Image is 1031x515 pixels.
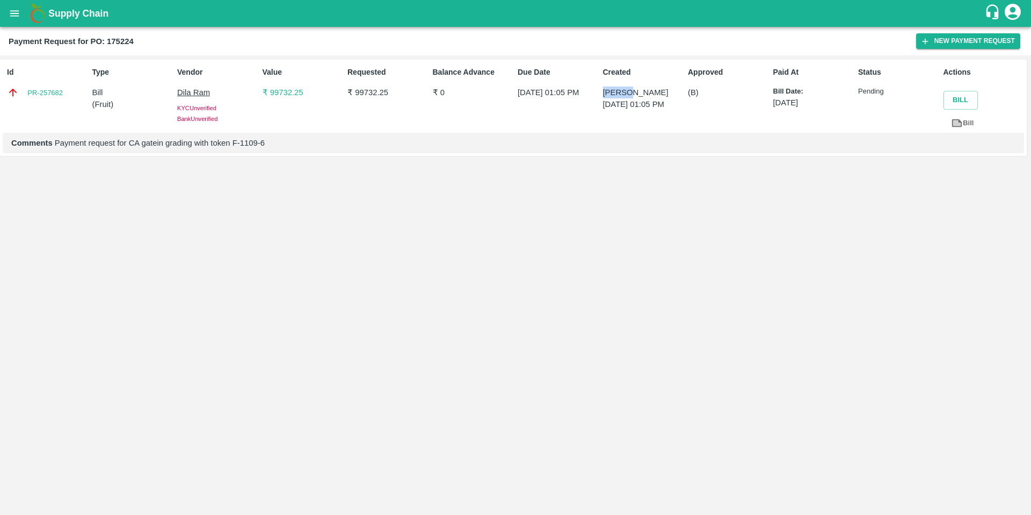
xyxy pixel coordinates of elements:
[92,67,173,78] p: Type
[688,67,768,78] p: Approved
[9,37,134,46] b: Payment Request for PO: 175224
[263,87,343,98] p: ₹ 99732.25
[48,8,108,19] b: Supply Chain
[518,67,598,78] p: Due Date
[347,87,428,98] p: ₹ 99732.25
[7,67,88,78] p: Id
[177,87,258,98] p: Dila Ram
[92,87,173,98] p: Bill
[858,87,939,97] p: Pending
[27,3,48,24] img: logo
[11,137,1015,149] p: Payment request for CA gatein grading with token F-1109-6
[773,87,854,97] p: Bill Date:
[603,67,684,78] p: Created
[773,67,854,78] p: Paid At
[263,67,343,78] p: Value
[177,67,258,78] p: Vendor
[48,6,984,21] a: Supply Chain
[943,67,1024,78] p: Actions
[518,87,598,98] p: [DATE] 01:05 PM
[433,87,513,98] p: ₹ 0
[688,87,768,98] p: (B)
[603,98,684,110] p: [DATE] 01:05 PM
[27,88,63,98] a: PR-257682
[433,67,513,78] p: Balance Advance
[773,97,854,109] p: [DATE]
[347,67,428,78] p: Requested
[916,33,1020,49] button: New Payment Request
[92,98,173,110] p: ( Fruit )
[177,116,217,122] span: Bank Unverified
[984,4,1003,23] div: customer-support
[1003,2,1022,25] div: account of current user
[603,87,684,98] p: [PERSON_NAME]
[2,1,27,26] button: open drawer
[943,114,982,133] a: Bill
[177,105,216,111] span: KYC Unverified
[858,67,939,78] p: Status
[943,91,978,110] button: Bill
[11,139,53,147] b: Comments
